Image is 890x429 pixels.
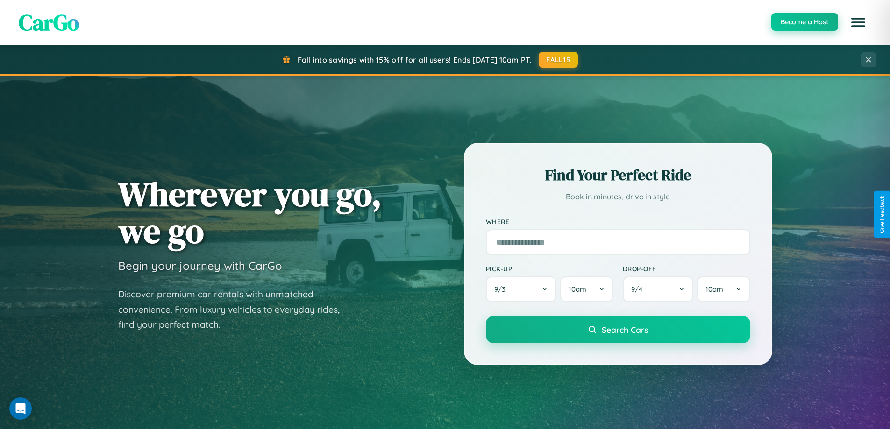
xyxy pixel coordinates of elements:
button: Open menu [845,9,871,35]
span: 9 / 4 [631,285,647,294]
button: Search Cars [486,316,750,343]
span: Search Cars [602,324,648,335]
label: Drop-off [623,265,750,273]
button: 10am [560,276,613,302]
h3: Begin your journey with CarGo [118,259,282,273]
h1: Wherever you go, we go [118,176,382,249]
h2: Find Your Perfect Ride [486,165,750,185]
span: CarGo [19,7,79,38]
button: Become a Host [771,13,838,31]
label: Where [486,218,750,225]
span: 9 / 3 [494,285,510,294]
div: Give Feedback [879,196,885,233]
div: Open Intercom Messenger [9,397,32,420]
button: 9/4 [623,276,694,302]
button: 9/3 [486,276,557,302]
span: 10am [569,285,586,294]
span: Fall into savings with 15% off for all users! Ends [DATE] 10am PT. [298,55,532,64]
button: 10am [697,276,750,302]
p: Discover premium car rentals with unmatched convenience. From luxury vehicles to everyday rides, ... [118,287,352,332]
span: 10am [705,285,723,294]
button: FALL15 [539,52,578,68]
p: Book in minutes, drive in style [486,190,750,204]
label: Pick-up [486,265,613,273]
